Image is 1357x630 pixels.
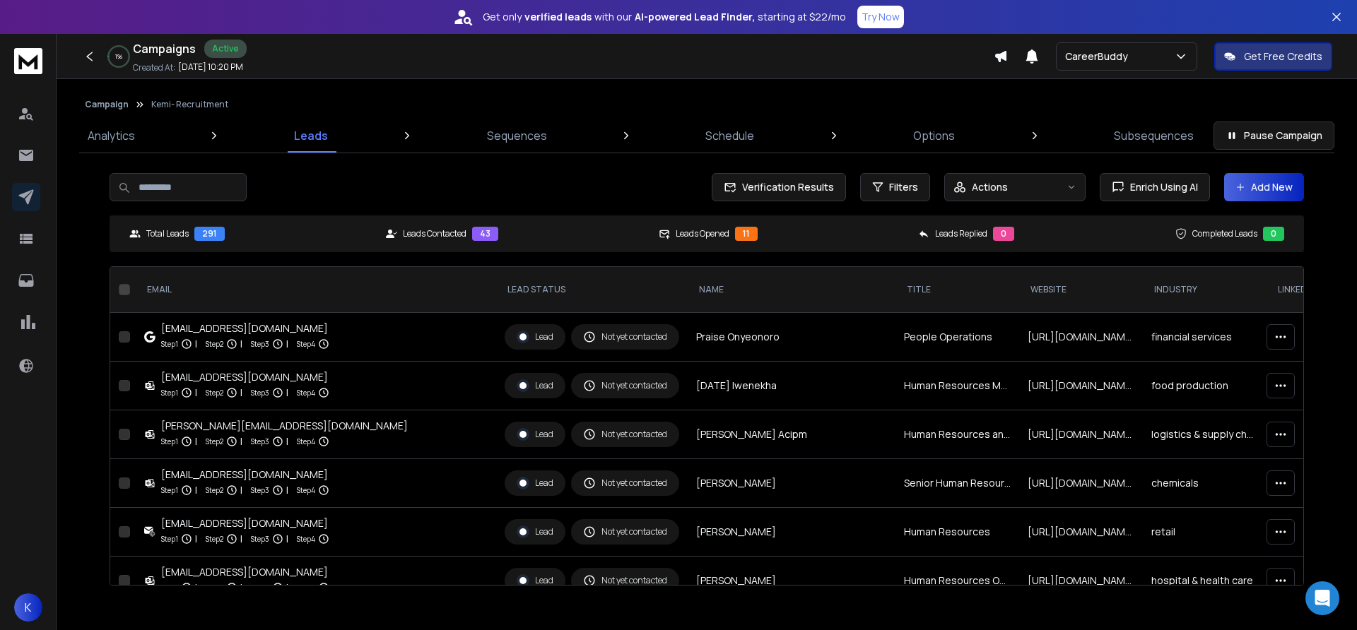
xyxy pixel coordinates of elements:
[88,127,135,144] p: Analytics
[496,267,688,313] th: LEAD STATUS
[85,99,129,110] button: Campaign
[178,61,243,73] p: [DATE] 10:20 PM
[993,227,1014,241] div: 0
[204,40,247,58] div: Active
[862,10,900,24] p: Try Now
[735,227,758,241] div: 11
[583,331,667,343] div: Not yet contacted
[583,379,667,392] div: Not yet contacted
[297,581,315,595] p: Step 4
[895,557,1019,605] td: Human Resources Officer
[688,459,895,508] td: [PERSON_NAME]
[195,337,197,351] p: |
[240,581,242,595] p: |
[688,410,895,459] td: [PERSON_NAME] Acipm
[240,483,242,497] p: |
[251,337,269,351] p: Step 3
[972,180,1008,194] p: Actions
[889,180,918,194] span: Filters
[206,532,223,546] p: Step 2
[161,386,178,400] p: Step 1
[895,410,1019,459] td: Human Resources and Administration
[161,434,178,448] p: Step 1
[1244,49,1322,64] p: Get Free Credits
[14,593,42,622] button: K
[517,525,553,538] div: Lead
[297,532,315,546] p: Step 4
[251,532,269,546] p: Step 3
[251,434,269,448] p: Step 3
[115,52,122,61] p: 1 %
[1214,121,1334,150] button: Pause Campaign
[1143,410,1267,459] td: logistics & supply chain
[297,483,315,497] p: Step 4
[14,48,42,74] img: logo
[1192,228,1257,239] p: Completed Leads
[297,337,315,351] p: Step 4
[1019,508,1143,557] td: [URL][DOMAIN_NAME]
[913,127,955,144] p: Options
[517,428,553,441] div: Lead
[1143,508,1267,557] td: retail
[697,119,763,153] a: Schedule
[688,267,895,313] th: NAME
[206,581,223,595] p: Step 2
[712,173,846,201] button: Verification Results
[583,477,667,489] div: Not yet contacted
[195,532,197,546] p: |
[1019,410,1143,459] td: [URL][DOMAIN_NAME]
[517,331,553,343] div: Lead
[161,321,329,335] div: [EMAIL_ADDRESS][DOMAIN_NAME]
[161,483,178,497] p: Step 1
[1019,313,1143,362] td: [URL][DOMAIN_NAME]
[1124,180,1198,194] span: Enrich Using AI
[895,267,1019,313] th: title
[1100,173,1210,201] button: Enrich Using AI
[1143,313,1267,362] td: financial services
[1214,42,1332,71] button: Get Free Credits
[195,581,197,595] p: |
[240,532,242,546] p: |
[206,483,223,497] p: Step 2
[161,419,408,433] div: [PERSON_NAME][EMAIL_ADDRESS][DOMAIN_NAME]
[161,516,329,530] div: [EMAIL_ADDRESS][DOMAIN_NAME]
[517,574,553,587] div: Lead
[151,99,228,110] p: Kemi- Recruitment
[857,6,904,28] button: Try Now
[161,581,178,595] p: Step 1
[1019,267,1143,313] th: website
[676,228,729,239] p: Leads Opened
[688,313,895,362] td: Praise Onyeonoro
[635,10,755,24] strong: AI-powered Lead Finder,
[1114,127,1194,144] p: Subsequences
[79,119,143,153] a: Analytics
[478,119,556,153] a: Sequences
[1224,173,1304,201] button: Add New
[146,228,189,239] p: Total Leads
[895,459,1019,508] td: Senior Human Resources Officer
[194,227,225,241] div: 291
[1143,459,1267,508] td: chemicals
[286,337,288,351] p: |
[935,228,987,239] p: Leads Replied
[240,337,242,351] p: |
[517,379,553,392] div: Lead
[483,10,846,24] p: Get only with our starting at $22/mo
[895,362,1019,410] td: Human Resources Manager
[895,508,1019,557] td: Human Resources
[517,477,553,489] div: Lead
[1065,49,1134,64] p: CareerBuddy
[251,581,269,595] p: Step 3
[286,434,288,448] p: |
[286,581,288,595] p: |
[161,370,329,384] div: [EMAIL_ADDRESS][DOMAIN_NAME]
[206,386,223,400] p: Step 2
[240,386,242,400] p: |
[286,119,336,153] a: Leads
[133,62,175,73] p: Created At:
[195,483,197,497] p: |
[136,267,496,313] th: EMAIL
[688,557,895,605] td: [PERSON_NAME]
